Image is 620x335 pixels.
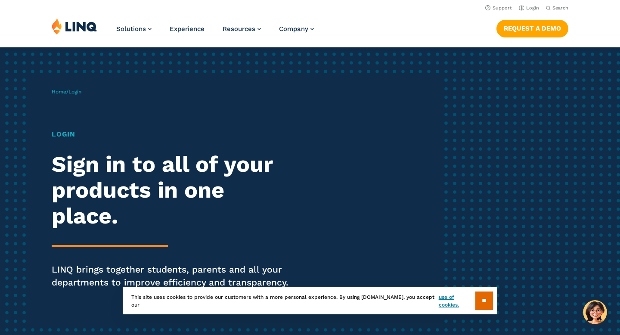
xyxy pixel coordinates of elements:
[223,25,261,33] a: Resources
[52,152,291,229] h2: Sign in to all of your products in one place.
[52,89,66,95] a: Home
[223,25,255,33] span: Resources
[552,5,568,11] span: Search
[52,263,291,289] p: LINQ brings together students, parents and all your departments to improve efficiency and transpa...
[496,20,568,37] a: Request a Demo
[52,89,81,95] span: /
[52,18,97,34] img: LINQ | K‑12 Software
[279,25,314,33] a: Company
[496,18,568,37] nav: Button Navigation
[439,293,475,309] a: use of cookies.
[546,5,568,11] button: Open Search Bar
[583,300,607,324] button: Hello, have a question? Let’s chat.
[52,129,291,140] h1: Login
[519,5,539,11] a: Login
[279,25,308,33] span: Company
[123,287,497,314] div: This site uses cookies to provide our customers with a more personal experience. By using [DOMAIN...
[485,5,512,11] a: Support
[170,25,205,33] a: Experience
[68,89,81,95] span: Login
[116,25,152,33] a: Solutions
[116,25,146,33] span: Solutions
[116,18,314,47] nav: Primary Navigation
